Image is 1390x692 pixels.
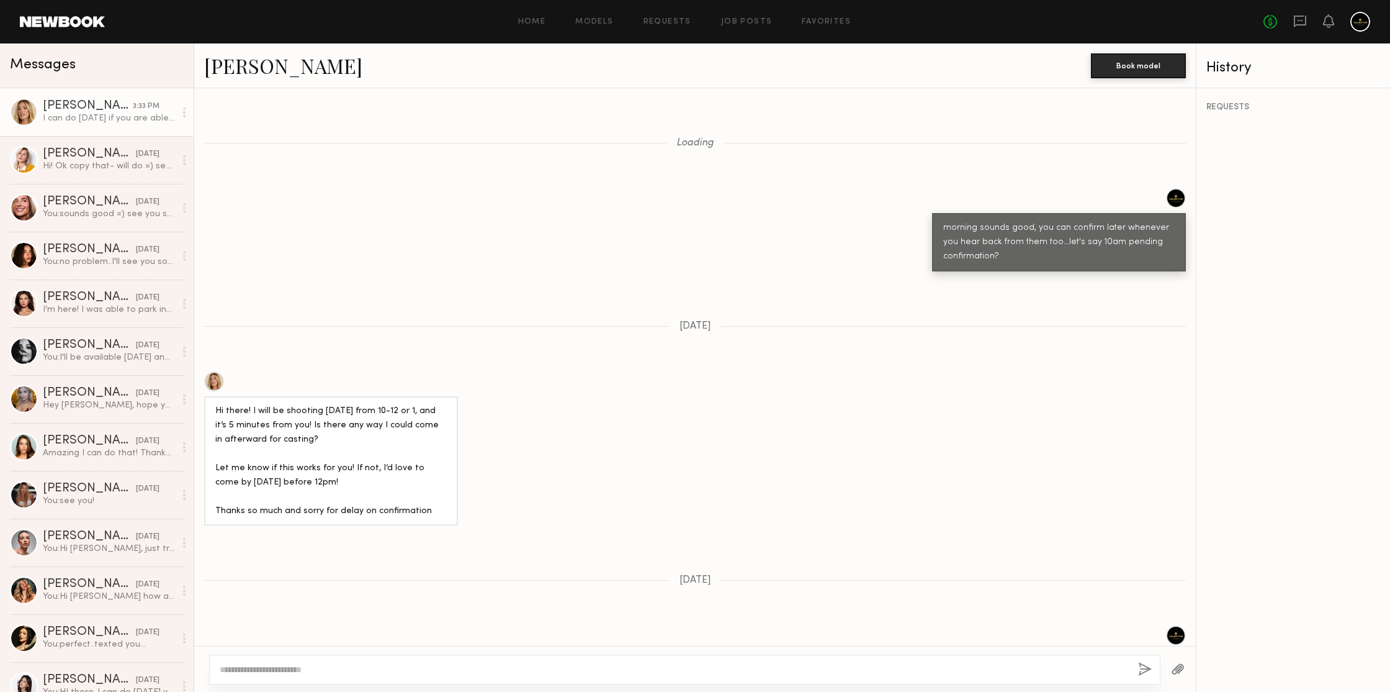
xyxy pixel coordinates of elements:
[43,530,136,543] div: [PERSON_NAME]
[43,100,133,112] div: [PERSON_NAME]
[43,674,136,686] div: [PERSON_NAME]
[43,196,136,208] div: [PERSON_NAME]
[136,196,159,208] div: [DATE]
[43,387,136,399] div: [PERSON_NAME]
[136,435,159,447] div: [DATE]
[136,531,159,543] div: [DATE]
[204,52,362,79] a: [PERSON_NAME]
[676,138,714,148] span: Loading
[679,321,711,332] span: [DATE]
[1206,103,1380,112] div: REQUESTS
[136,244,159,256] div: [DATE]
[43,208,175,220] div: You: sounds good =) see you soon then
[43,639,175,650] div: You: perfect..texted you...
[43,435,136,447] div: [PERSON_NAME]
[136,483,159,495] div: [DATE]
[943,221,1175,264] div: morning sounds good, you can confirm later whenever you hear back from them too...let's say 10am ...
[43,399,175,411] div: Hey [PERSON_NAME], hope you’re doing well. My sister’s instagram is @trapfordom
[43,483,136,495] div: [PERSON_NAME]
[43,291,136,304] div: [PERSON_NAME]
[136,292,159,304] div: [DATE]
[10,58,76,72] span: Messages
[43,148,136,160] div: [PERSON_NAME]
[43,256,175,268] div: You: no problem..I'll see you soon
[43,578,136,591] div: [PERSON_NAME]
[43,626,136,639] div: [PERSON_NAME]
[43,352,175,363] div: You: I'll be available [DATE] and [DATE] if you can do that
[215,404,447,519] div: Hi there! I will be shooting [DATE] from 10-12 or 1, and it’s 5 minutes from you! Is there any wa...
[136,388,159,399] div: [DATE]
[43,304,175,316] div: I’m here! I was able to park inside the parking lot
[679,575,711,586] span: [DATE]
[43,447,175,459] div: Amazing I can do that! Thanks so much & looking forward to meeting you!!
[136,340,159,352] div: [DATE]
[518,18,546,26] a: Home
[575,18,613,26] a: Models
[136,675,159,686] div: [DATE]
[43,160,175,172] div: Hi! Ok copy that- will do =) see you at 2:30 will call when I’m at the gate. Thank you
[43,339,136,352] div: [PERSON_NAME]
[136,627,159,639] div: [DATE]
[1091,53,1186,78] button: Book model
[1091,60,1186,70] a: Book model
[133,101,159,112] div: 3:33 PM
[1206,61,1380,75] div: History
[136,148,159,160] div: [DATE]
[802,18,851,26] a: Favorites
[721,18,773,26] a: Job Posts
[43,543,175,555] div: You: Hi [PERSON_NAME], just trying to reach out again about the ecomm gig, to see if you're still...
[43,112,175,124] div: I can do [DATE] if you are able! How does 11 work?
[643,18,691,26] a: Requests
[43,591,175,603] div: You: Hi [PERSON_NAME] how are you? My name is [PERSON_NAME] and I work for a company called Valen...
[136,579,159,591] div: [DATE]
[43,244,136,256] div: [PERSON_NAME]
[43,495,175,507] div: You: see you!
